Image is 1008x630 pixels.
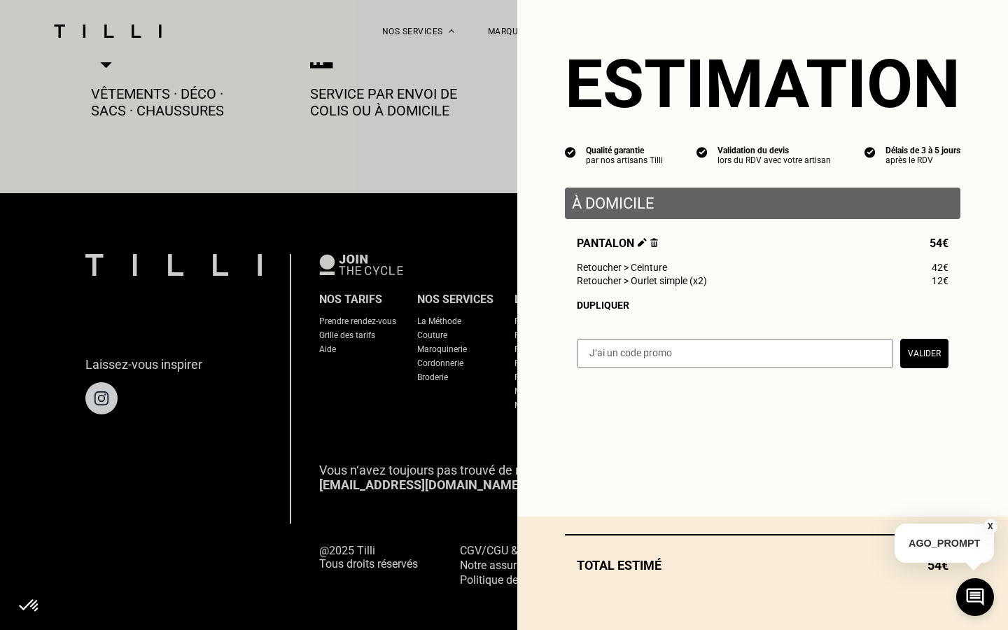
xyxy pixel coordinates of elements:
[572,195,953,212] p: À domicile
[930,237,948,250] span: 54€
[885,155,960,165] div: après le RDV
[895,524,994,563] p: AGO_PROMPT
[638,238,647,247] img: Éditer
[577,237,658,250] span: Pantalon
[696,146,708,158] img: icon list info
[586,146,663,155] div: Qualité garantie
[577,262,667,273] span: Retoucher > Ceinture
[565,45,960,123] section: Estimation
[577,300,948,311] div: Dupliquer
[932,262,948,273] span: 42€
[565,558,960,573] div: Total estimé
[864,146,876,158] img: icon list info
[717,146,831,155] div: Validation du devis
[717,155,831,165] div: lors du RDV avec votre artisan
[577,339,893,368] input: J‘ai un code promo
[565,146,576,158] img: icon list info
[650,238,658,247] img: Supprimer
[932,275,948,286] span: 12€
[577,275,707,286] span: Retoucher > Ourlet simple (x2)
[586,155,663,165] div: par nos artisans Tilli
[885,146,960,155] div: Délais de 3 à 5 jours
[900,339,948,368] button: Valider
[983,519,997,534] button: X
